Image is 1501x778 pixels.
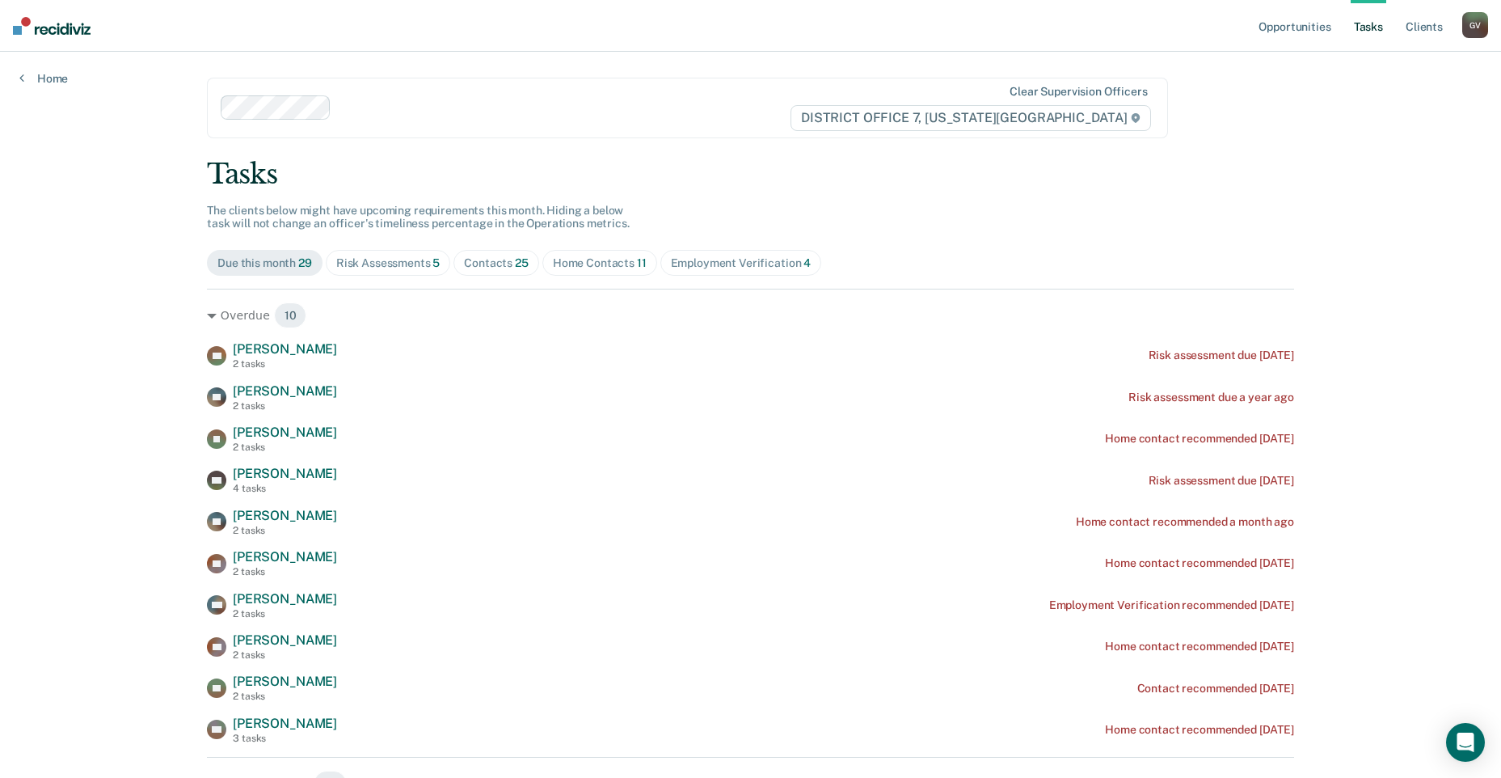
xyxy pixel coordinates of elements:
div: Risk assessment due [DATE] [1149,474,1294,488]
div: Clear supervision officers [1010,85,1147,99]
div: Home contact recommended [DATE] [1105,556,1294,570]
span: [PERSON_NAME] [233,549,337,564]
span: 4 [803,256,811,269]
div: Home Contacts [553,256,647,270]
span: [PERSON_NAME] [233,466,337,481]
span: [PERSON_NAME] [233,716,337,731]
span: [PERSON_NAME] [233,383,337,399]
div: Risk assessment due a year ago [1128,391,1294,404]
div: 2 tasks [233,566,337,577]
span: 10 [274,302,307,328]
span: 5 [432,256,440,269]
div: Home contact recommended a month ago [1076,515,1294,529]
div: G V [1462,12,1488,38]
div: 4 tasks [233,483,337,494]
div: Contact recommended [DATE] [1137,682,1294,696]
span: [PERSON_NAME] [233,674,337,689]
div: Home contact recommended [DATE] [1105,640,1294,653]
span: DISTRICT OFFICE 7, [US_STATE][GEOGRAPHIC_DATA] [791,105,1150,131]
div: Overdue 10 [207,302,1294,328]
div: 2 tasks [233,400,337,412]
div: Risk assessment due [DATE] [1149,349,1294,362]
span: 25 [515,256,529,269]
div: Home contact recommended [DATE] [1105,723,1294,737]
div: Contacts [464,256,529,270]
div: 2 tasks [233,442,337,453]
span: [PERSON_NAME] [233,632,337,648]
div: 3 tasks [233,733,337,744]
div: Employment Verification recommended [DATE] [1049,598,1294,612]
span: 29 [298,256,312,269]
span: [PERSON_NAME] [233,341,337,357]
button: GV [1462,12,1488,38]
div: Employment Verification [671,256,812,270]
span: 11 [637,256,647,269]
div: Risk Assessments [336,256,441,270]
span: The clients below might have upcoming requirements this month. Hiding a below task will not chang... [207,204,630,230]
div: 2 tasks [233,691,337,702]
div: 2 tasks [233,525,337,536]
span: [PERSON_NAME] [233,508,337,523]
span: [PERSON_NAME] [233,591,337,607]
div: 2 tasks [233,358,337,370]
div: 2 tasks [233,649,337,661]
span: [PERSON_NAME] [233,425,337,440]
div: Due this month [217,256,312,270]
a: Home [19,71,68,86]
img: Recidiviz [13,17,91,35]
div: Open Intercom Messenger [1446,723,1485,762]
div: 2 tasks [233,608,337,619]
div: Home contact recommended [DATE] [1105,432,1294,446]
div: Tasks [207,158,1294,191]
